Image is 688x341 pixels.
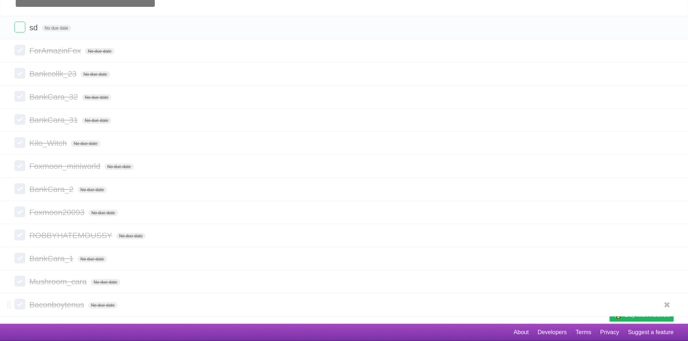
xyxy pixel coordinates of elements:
label: Done [14,68,25,79]
span: Baconboytenus [29,300,86,309]
span: No due date [88,210,118,216]
span: ForAmazinFox [29,46,83,55]
span: No due date [116,233,146,239]
span: Foxmoon_miniworld [29,162,102,171]
span: BankCara_1 [29,254,75,263]
a: About [514,325,529,339]
span: Buy me a coffee [625,309,670,321]
span: sd [29,23,39,32]
span: Foxmoon20093 [29,208,86,217]
span: No due date [78,256,107,262]
a: Terms [576,325,592,339]
label: Done [14,137,25,148]
label: Done [14,276,25,287]
a: Developers [537,325,567,339]
span: No due date [91,279,120,285]
span: No due date [85,48,114,54]
span: BankCara_2 [29,185,75,194]
span: No due date [88,302,117,309]
span: Bankcollk_23 [29,69,78,78]
label: Done [14,45,25,56]
span: No due date [82,117,111,124]
label: Done [14,253,25,263]
span: BankCara_32 [29,92,80,101]
label: Done [14,91,25,102]
label: Done [14,160,25,171]
span: No due date [71,140,100,147]
span: No due date [42,25,71,31]
label: Done [14,183,25,194]
label: Done [14,206,25,217]
span: Kilo_Witch [29,139,69,148]
label: Done [14,299,25,310]
label: Done [14,114,25,125]
a: Suggest a feature [628,325,674,339]
a: Privacy [600,325,619,339]
span: BankCara_31 [29,115,80,124]
span: No due date [81,71,110,78]
span: Mushroom_cara [29,277,88,286]
span: No due date [104,163,134,170]
label: Done [14,22,25,32]
label: Done [14,229,25,240]
span: ROBBYHATEMOUSSY [29,231,114,240]
span: No due date [82,94,111,101]
span: No due date [78,187,107,193]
